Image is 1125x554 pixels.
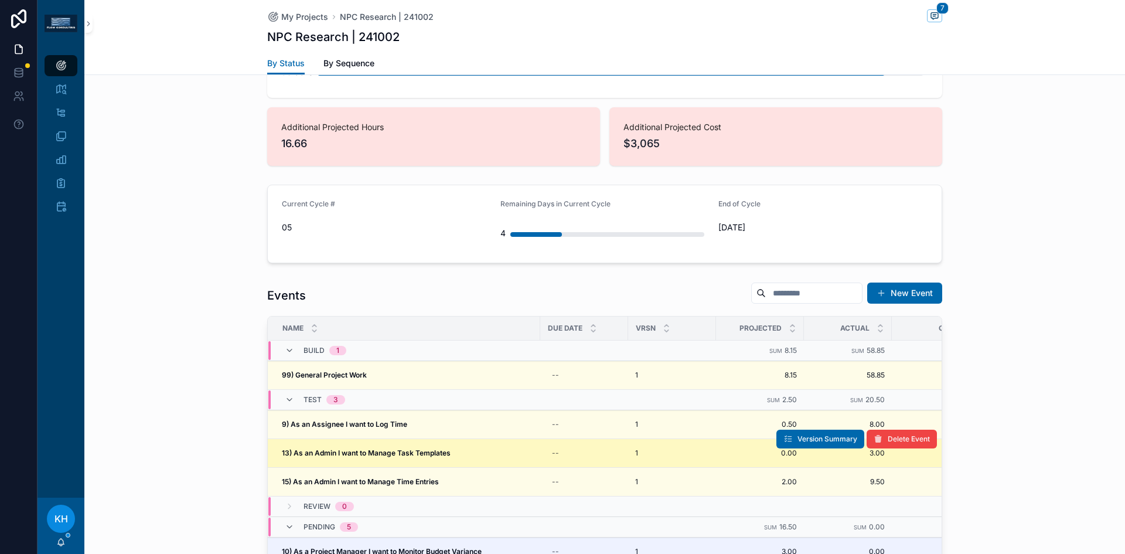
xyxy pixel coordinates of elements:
[282,448,533,458] a: 13) As an Admin I want to Manage Task Templates
[547,415,621,434] a: --
[867,346,885,355] span: 58.85
[865,395,885,404] span: 20.50
[850,397,863,403] small: Sum
[333,395,338,405] div: 3
[635,371,638,380] span: 1
[552,371,559,380] div: --
[869,522,885,531] span: 0.00
[867,430,937,448] button: Delete Event
[867,283,942,304] button: New Event
[342,502,347,511] div: 0
[282,324,304,333] span: Name
[281,135,586,152] span: 16.66
[547,444,621,463] a: --
[304,522,335,532] span: Pending
[892,448,980,458] a: 3.0
[347,522,351,532] div: 5
[797,434,857,444] span: Version Summary
[340,11,434,23] a: NPC Research | 241002
[811,420,885,429] a: 8.00
[767,397,780,403] small: Sum
[939,324,972,333] span: Original
[635,477,638,487] span: 1
[552,477,559,487] div: --
[723,477,797,487] span: 2.00
[769,348,782,354] small: Sum
[723,420,797,429] a: 0.50
[840,324,870,333] span: Actual
[267,57,305,69] span: By Status
[927,9,942,24] button: 7
[779,522,797,531] span: 16.50
[282,477,439,486] strong: 15) As an Admin I want to Manage Time Entries
[776,430,864,448] button: Version Summary
[635,448,709,458] a: 1
[282,371,533,380] a: 99) General Project Work
[548,324,582,333] span: Due Date
[851,348,864,354] small: Sum
[282,448,451,457] strong: 13) As an Admin I want to Manage Task Templates
[635,420,709,429] a: 1
[267,287,306,304] h1: Events
[45,15,77,32] img: App logo
[323,57,374,69] span: By Sequence
[54,512,68,526] span: KH
[635,371,709,380] a: 1
[718,199,761,208] span: End of Cycle
[336,346,339,355] div: 1
[635,420,638,429] span: 1
[500,199,611,208] span: Remaining Days in Current Cycle
[281,121,586,133] span: Additional Projected Hours
[892,371,980,380] a: 27.5
[635,477,709,487] a: 1
[623,121,928,133] span: Additional Projected Cost
[267,11,328,23] a: My Projects
[718,222,928,233] span: [DATE]
[552,420,559,429] div: --
[623,135,928,152] span: $3,065
[854,524,867,531] small: Sum
[811,448,885,458] a: 3.00
[282,199,335,208] span: Current Cycle #
[500,222,506,245] div: 4
[37,47,84,232] div: scrollable content
[304,395,322,405] span: Test
[811,371,885,380] a: 58.85
[304,346,325,355] span: Build
[547,366,621,385] a: --
[785,346,797,355] span: 8.15
[304,502,330,511] span: Review
[552,448,559,458] div: --
[282,477,533,487] a: 15) As an Admin I want to Manage Time Entries
[723,448,797,458] a: 0.00
[282,420,533,429] a: 9) As an Assignee I want to Log Time
[267,53,305,75] a: By Status
[782,395,797,404] span: 2.50
[282,222,491,233] span: 05
[635,448,638,458] span: 1
[282,371,367,379] strong: 99) General Project Work
[892,477,980,487] a: 3.0
[723,371,797,380] a: 8.15
[892,420,980,429] a: 6.0
[323,53,374,76] a: By Sequence
[281,11,328,23] span: My Projects
[764,524,777,531] small: Sum
[936,2,949,14] span: 7
[888,434,930,444] span: Delete Event
[282,420,407,429] strong: 9) As an Assignee I want to Log Time
[636,324,656,333] span: VRSN
[811,477,885,487] a: 9.50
